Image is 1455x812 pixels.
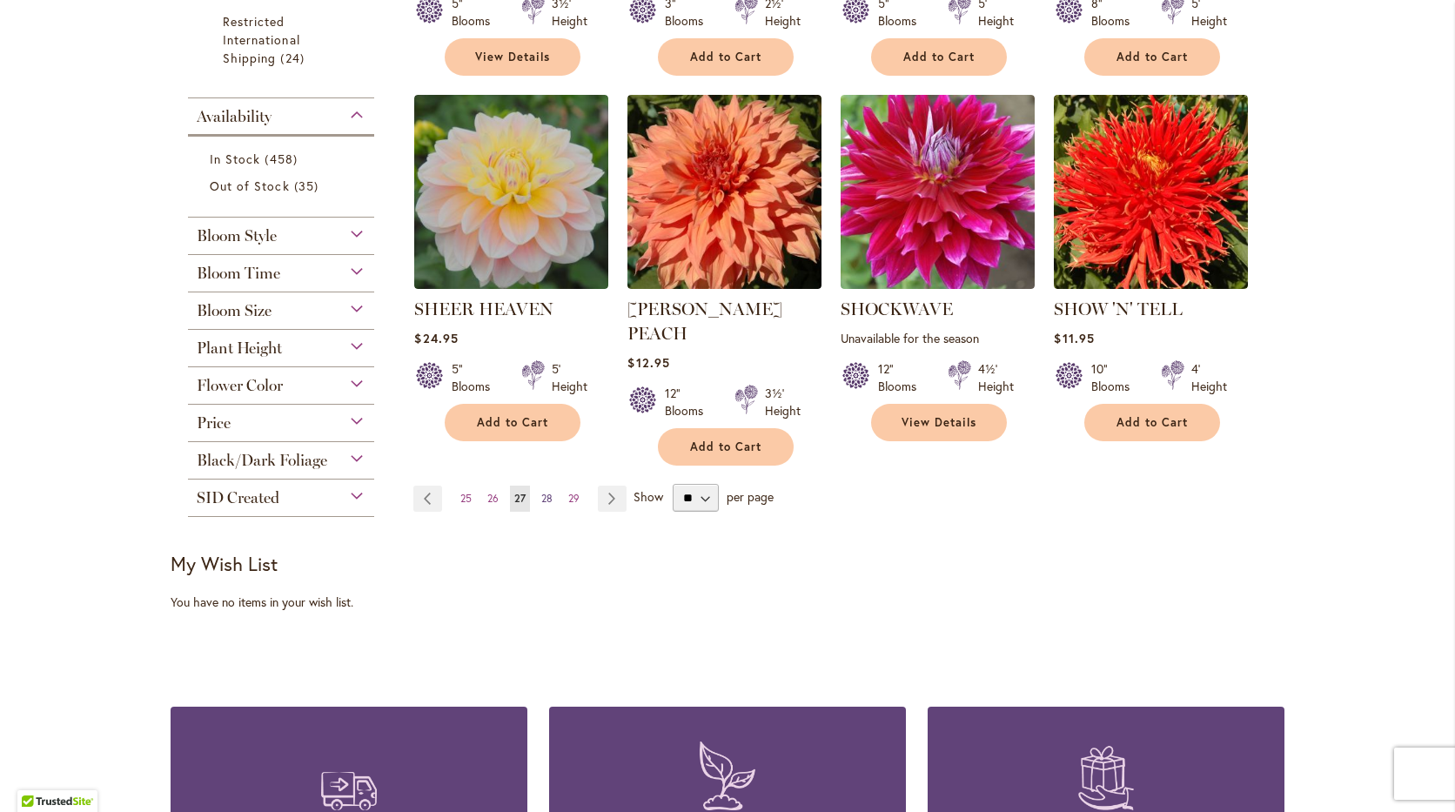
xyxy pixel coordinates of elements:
[537,486,557,512] a: 28
[445,404,580,441] button: Add to Cart
[978,360,1014,395] div: 4½' Height
[487,492,499,505] span: 26
[658,38,794,76] button: Add to Cart
[265,150,301,168] span: 458
[902,415,976,430] span: View Details
[294,177,323,195] span: 35
[197,107,272,126] span: Availability
[13,750,62,799] iframe: Launch Accessibility Center
[171,551,278,576] strong: My Wish List
[564,486,584,512] a: 29
[223,12,344,67] a: Restricted International Shipping
[1084,404,1220,441] button: Add to Cart
[171,594,403,611] div: You have no items in your wish list.
[197,301,272,320] span: Bloom Size
[627,354,669,371] span: $12.95
[210,177,357,195] a: Out of Stock 35
[456,486,476,512] a: 25
[197,339,282,358] span: Plant Height
[414,330,458,346] span: $24.95
[1091,360,1140,395] div: 10" Blooms
[1054,299,1183,319] a: SHOW 'N' TELL
[1116,50,1188,64] span: Add to Cart
[765,385,801,419] div: 3½' Height
[197,451,327,470] span: Black/Dark Foliage
[1116,415,1188,430] span: Add to Cart
[280,49,308,67] span: 24
[690,50,761,64] span: Add to Cart
[634,488,663,505] span: Show
[871,38,1007,76] button: Add to Cart
[627,95,821,289] img: Sherwood's Peach
[514,492,526,505] span: 27
[460,492,472,505] span: 25
[841,276,1035,292] a: Shockwave
[197,413,231,433] span: Price
[414,95,608,289] img: SHEER HEAVEN
[210,150,357,168] a: In Stock 458
[690,440,761,454] span: Add to Cart
[541,492,553,505] span: 28
[871,404,1007,441] a: View Details
[727,488,774,505] span: per page
[445,38,580,76] a: View Details
[903,50,975,64] span: Add to Cart
[841,95,1035,289] img: Shockwave
[210,151,260,167] span: In Stock
[475,50,550,64] span: View Details
[627,276,821,292] a: Sherwood's Peach
[483,486,503,512] a: 26
[841,299,953,319] a: SHOCKWAVE
[1084,38,1220,76] button: Add to Cart
[1054,330,1094,346] span: $11.95
[210,178,290,194] span: Out of Stock
[552,360,587,395] div: 5' Height
[414,299,553,319] a: SHEER HEAVEN
[878,360,927,395] div: 12" Blooms
[197,226,277,245] span: Bloom Style
[414,276,608,292] a: SHEER HEAVEN
[568,492,580,505] span: 29
[841,330,1035,346] p: Unavailable for the season
[1054,276,1248,292] a: SHOW 'N' TELL
[627,299,782,344] a: [PERSON_NAME] PEACH
[223,13,300,66] span: Restricted International Shipping
[665,385,714,419] div: 12" Blooms
[197,264,280,283] span: Bloom Time
[477,415,548,430] span: Add to Cart
[1191,360,1227,395] div: 4' Height
[1054,95,1248,289] img: SHOW 'N' TELL
[197,488,279,507] span: SID Created
[452,360,500,395] div: 5" Blooms
[197,376,283,395] span: Flower Color
[658,428,794,466] button: Add to Cart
